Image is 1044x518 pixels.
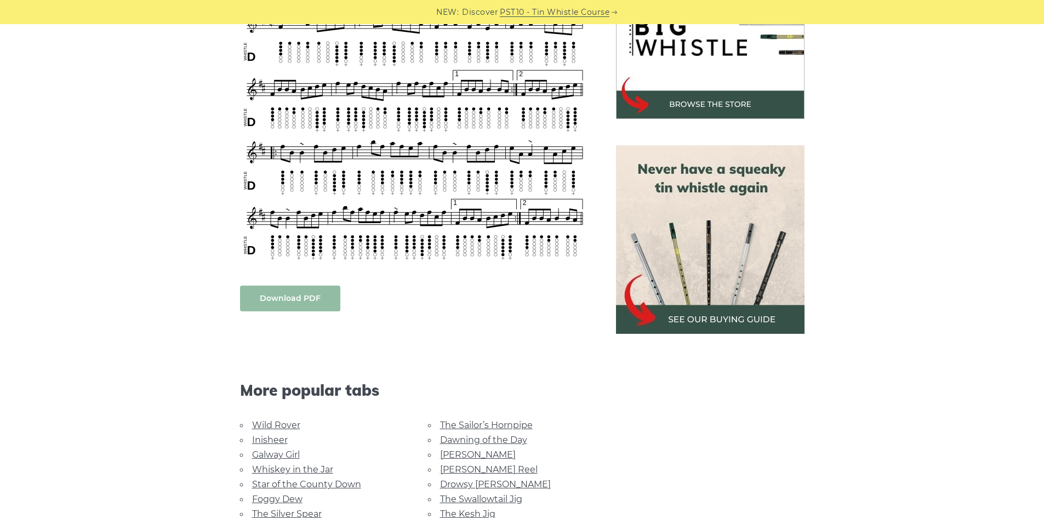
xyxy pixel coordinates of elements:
[440,435,527,445] a: Dawning of the Day
[440,464,538,475] a: [PERSON_NAME] Reel
[240,286,340,311] a: Download PDF
[440,420,533,430] a: The Sailor’s Hornpipe
[440,479,551,489] a: Drowsy [PERSON_NAME]
[436,6,459,19] span: NEW:
[252,420,300,430] a: Wild Rover
[252,479,361,489] a: Star of the County Down
[440,449,516,460] a: [PERSON_NAME]
[252,449,300,460] a: Galway Girl
[500,6,609,19] a: PST10 - Tin Whistle Course
[252,464,333,475] a: Whiskey in the Jar
[462,6,498,19] span: Discover
[252,435,288,445] a: Inisheer
[240,381,590,400] span: More popular tabs
[252,494,303,504] a: Foggy Dew
[440,494,522,504] a: The Swallowtail Jig
[616,145,805,334] img: tin whistle buying guide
